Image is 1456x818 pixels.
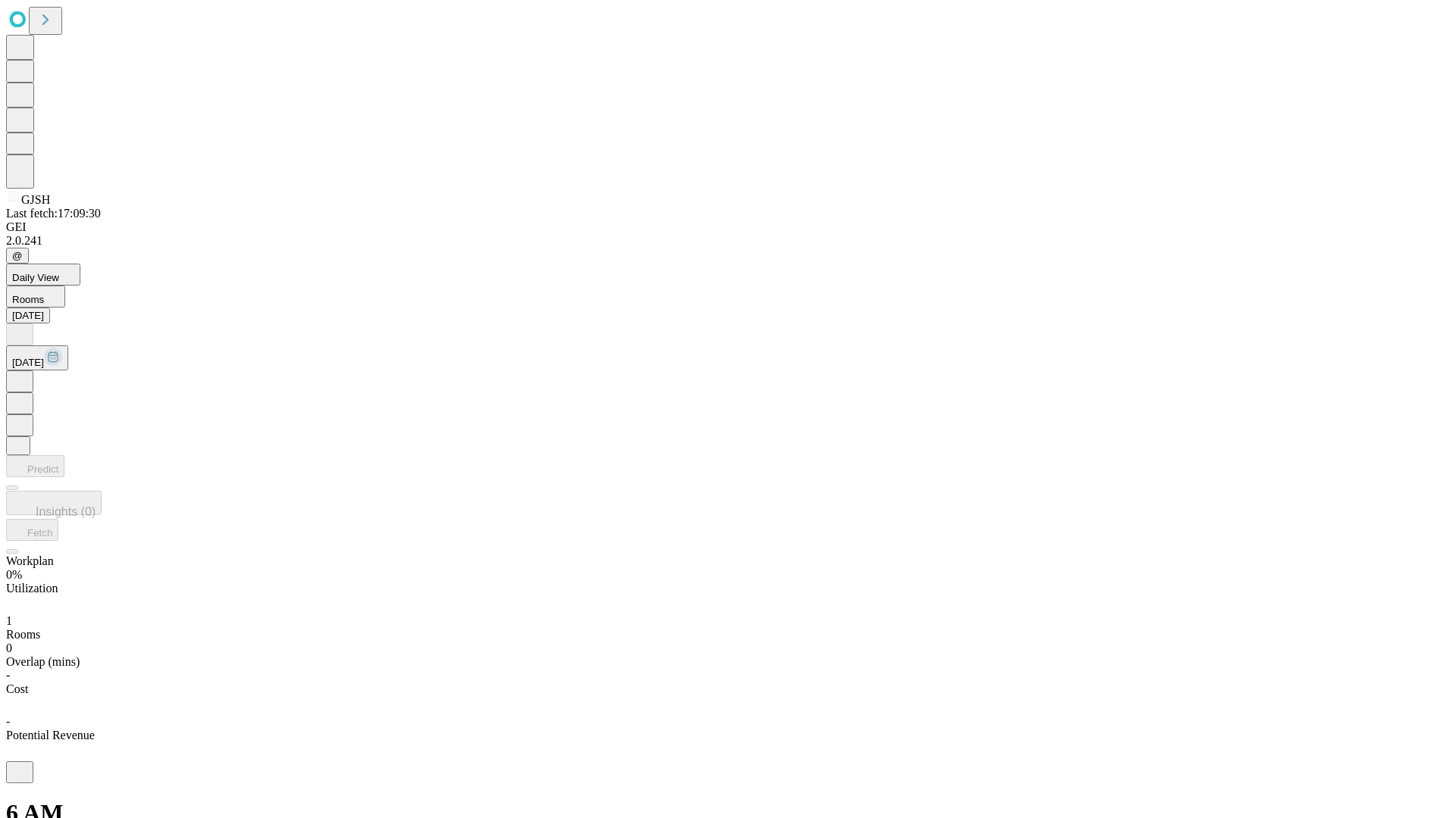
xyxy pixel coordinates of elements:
button: Rooms [6,286,65,308]
span: [DATE] [12,357,44,368]
span: Daily View [12,272,59,283]
span: @ [12,250,23,261]
span: Rooms [12,294,44,305]
span: Insights (0) [36,505,96,518]
span: 1 [6,614,12,627]
span: - [6,669,10,682]
span: Rooms [6,628,40,641]
span: 0% [6,568,22,581]
button: Daily View [6,264,80,286]
button: [DATE] [6,308,50,323]
span: - [6,715,10,728]
span: Cost [6,682,28,695]
button: Insights (0) [6,491,102,515]
div: GEI [6,220,1450,234]
span: Last fetch: 17:09:30 [6,207,101,220]
button: [DATE] [6,345,68,370]
span: Utilization [6,582,58,595]
span: Workplan [6,554,54,567]
span: GJSH [21,193,50,206]
button: Predict [6,455,64,477]
span: Potential Revenue [6,729,95,742]
span: Overlap (mins) [6,655,80,668]
button: Fetch [6,519,58,541]
button: @ [6,248,29,264]
div: 2.0.241 [6,234,1450,248]
span: 0 [6,642,12,654]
